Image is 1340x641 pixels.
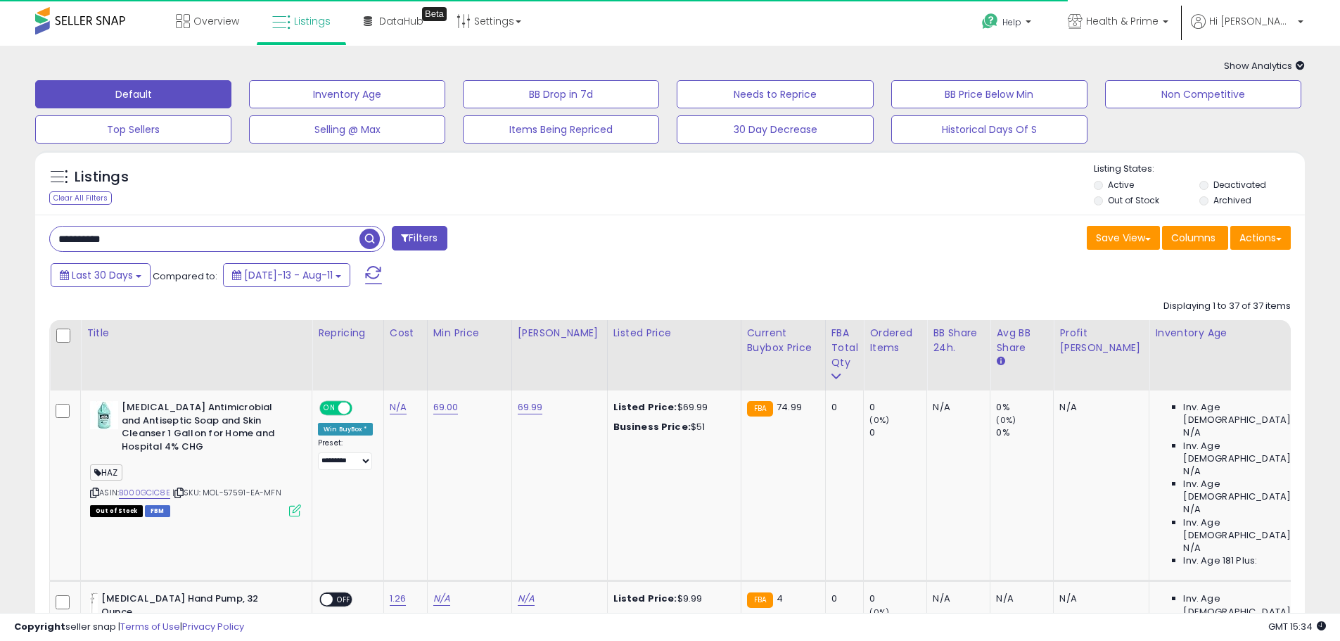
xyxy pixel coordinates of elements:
div: 0 [869,401,926,414]
div: Preset: [318,438,373,470]
span: N/A [1183,542,1200,554]
button: Inventory Age [249,80,445,108]
label: Deactivated [1213,179,1266,191]
span: Compared to: [153,269,217,283]
div: Cost [390,326,421,341]
span: Health & Prime [1086,14,1159,28]
span: 2025-09-11 15:34 GMT [1268,620,1326,633]
div: $51 [613,421,730,433]
div: [PERSON_NAME] [518,326,601,341]
span: Columns [1171,231,1215,245]
span: Hi [PERSON_NAME] [1209,14,1294,28]
div: 0 [831,401,853,414]
a: 69.99 [518,400,543,414]
div: Min Price [433,326,506,341]
span: Show Analytics [1224,59,1305,72]
span: N/A [1183,503,1200,516]
div: $69.99 [613,401,730,414]
div: 0% [996,401,1053,414]
div: N/A [996,592,1042,605]
span: N/A [1183,426,1200,439]
div: Clear All Filters [49,191,112,205]
span: OFF [350,402,373,414]
div: 0 [869,592,926,605]
div: N/A [933,401,979,414]
small: (0%) [996,414,1016,426]
span: 74.99 [777,400,802,414]
button: [DATE]-13 - Aug-11 [223,263,350,287]
div: Avg BB Share [996,326,1047,355]
button: Historical Days Of S [891,115,1087,144]
h5: Listings [75,167,129,187]
button: Selling @ Max [249,115,445,144]
span: Inv. Age [DEMOGRAPHIC_DATA]: [1183,592,1312,618]
span: 4 [777,592,783,605]
span: Listings [294,14,331,28]
a: B000GCIC8E [119,487,170,499]
div: Profit [PERSON_NAME] [1059,326,1143,355]
button: Non Competitive [1105,80,1301,108]
button: Actions [1230,226,1291,250]
div: Current Buybox Price [747,326,819,355]
b: [MEDICAL_DATA] Antimicrobial and Antiseptic Soap and Skin Cleanser 1 Gallon for Home and Hospital... [122,401,293,457]
strong: Copyright [14,620,65,633]
span: All listings that are currently out of stock and unavailable for purchase on Amazon [90,505,143,517]
label: Active [1108,179,1134,191]
span: N/A [1183,465,1200,478]
div: Tooltip anchor [422,7,447,21]
a: 1.26 [390,592,407,606]
button: Save View [1087,226,1160,250]
button: BB Price Below Min [891,80,1087,108]
small: Avg BB Share. [996,355,1004,368]
p: Listing States: [1094,163,1305,176]
button: 30 Day Decrease [677,115,873,144]
label: Archived [1213,194,1251,206]
span: HAZ [90,464,122,481]
span: ON [321,402,338,414]
button: Columns [1162,226,1228,250]
div: 0 [831,592,853,605]
a: Help [971,2,1045,46]
div: 0% [996,426,1053,439]
div: N/A [1059,401,1138,414]
img: 411S+rGsRsL._SL40_.jpg [90,401,118,429]
button: Default [35,80,231,108]
button: BB Drop in 7d [463,80,659,108]
small: FBA [747,592,773,608]
button: Last 30 Days [51,263,151,287]
span: Help [1002,16,1021,28]
b: Listed Price: [613,592,677,605]
small: FBA [747,401,773,417]
button: Items Being Repriced [463,115,659,144]
div: Displaying 1 to 37 of 37 items [1163,300,1291,313]
i: Get Help [981,13,999,30]
div: FBA Total Qty [831,326,858,370]
a: N/A [390,400,407,414]
div: N/A [1059,592,1138,605]
span: [DATE]-13 - Aug-11 [244,268,333,282]
a: Hi [PERSON_NAME] [1191,14,1303,46]
b: [MEDICAL_DATA] Hand Pump, 32 Ounce [101,592,272,622]
div: Repricing [318,326,378,341]
span: Inv. Age [DEMOGRAPHIC_DATA]: [1183,478,1312,503]
span: Inv. Age [DEMOGRAPHIC_DATA]-180: [1183,516,1312,542]
span: Overview [193,14,239,28]
a: Terms of Use [120,620,180,633]
div: Title [87,326,306,341]
button: Filters [392,226,447,250]
a: N/A [433,592,450,606]
b: Listed Price: [613,400,677,414]
a: Privacy Policy [182,620,244,633]
a: 69.00 [433,400,459,414]
img: 21hDgtbmrIL._SL40_.jpg [90,592,98,621]
span: Inv. Age 181 Plus: [1183,554,1257,567]
div: Inventory Age [1155,326,1317,341]
button: Needs to Reprice [677,80,873,108]
span: Inv. Age [DEMOGRAPHIC_DATA]: [1183,440,1312,465]
span: FBM [145,505,170,517]
span: DataHub [379,14,423,28]
div: N/A [933,592,979,605]
div: Win BuyBox * [318,423,373,436]
span: OFF [333,594,355,606]
label: Out of Stock [1108,194,1159,206]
